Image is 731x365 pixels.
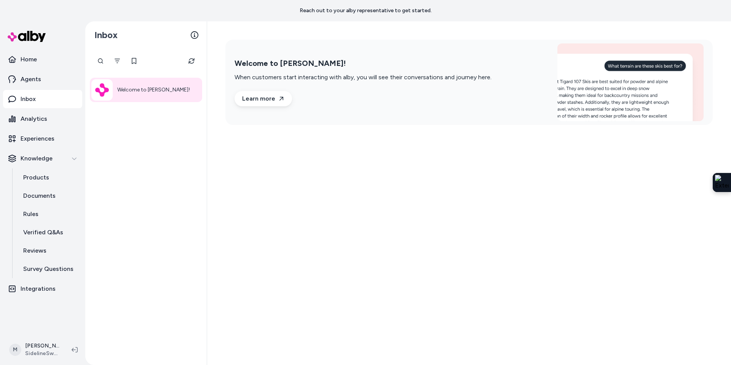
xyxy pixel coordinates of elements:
a: Reviews [16,242,82,260]
a: Agents [3,70,82,88]
img: Extension Icon [715,175,729,190]
a: Documents [16,187,82,205]
a: Inbox [3,90,82,108]
p: Experiences [21,134,54,143]
p: Survey Questions [23,264,73,274]
p: Verified Q&As [23,228,63,237]
button: Filter [110,53,125,69]
a: Experiences [3,130,82,148]
a: Learn more [235,91,292,106]
a: Survey Questions [16,260,82,278]
span: M [9,344,21,356]
p: Inbox [21,94,36,104]
a: Verified Q&As [16,223,82,242]
p: Agents [21,75,41,84]
p: [PERSON_NAME] [25,342,59,350]
button: Knowledge [3,149,82,168]
p: Integrations [21,284,56,293]
p: Reviews [23,246,46,255]
p: Welcome to [PERSON_NAME]! [117,85,190,94]
img: Alby [95,83,109,97]
h2: Inbox [94,29,118,41]
p: Products [23,173,49,182]
p: Reach out to your alby representative to get started. [300,7,432,14]
p: Home [21,55,37,64]
p: Rules [23,210,38,219]
p: Analytics [21,114,47,123]
button: M[PERSON_NAME]SidelineSwap [5,338,65,362]
a: Analytics [3,110,82,128]
a: Home [3,50,82,69]
img: Welcome to alby! [557,43,704,121]
a: Products [16,168,82,187]
h2: Welcome to [PERSON_NAME]! [235,59,492,68]
p: Knowledge [21,154,53,163]
button: Refresh [184,53,199,69]
img: alby Logo [8,31,46,42]
a: Integrations [3,280,82,298]
p: When customers start interacting with alby, you will see their conversations and journey here. [235,73,492,82]
p: Documents [23,191,56,200]
span: SidelineSwap [25,350,59,357]
a: Rules [16,205,82,223]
